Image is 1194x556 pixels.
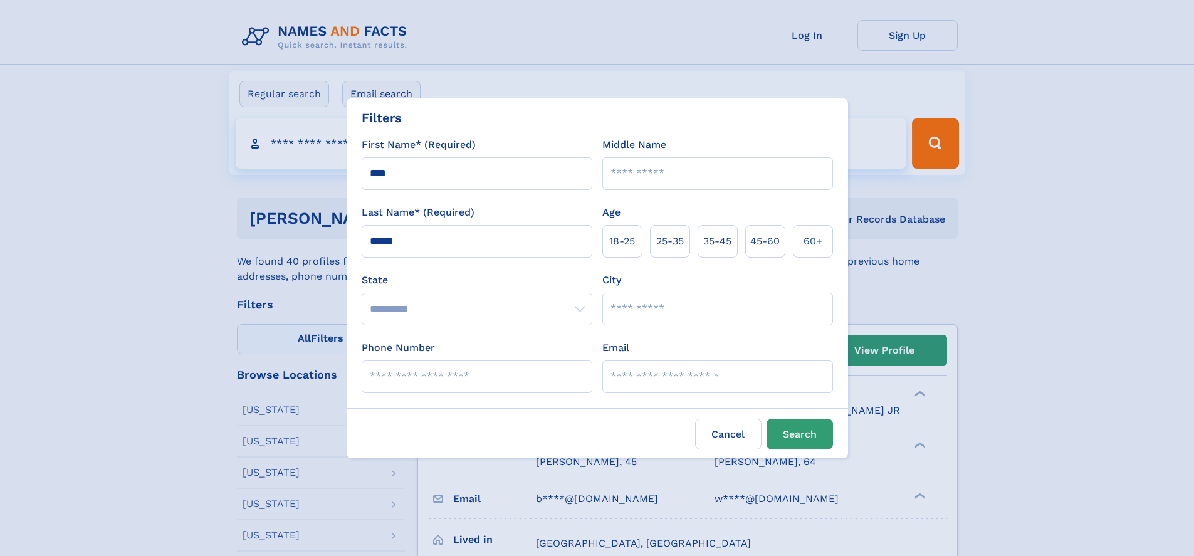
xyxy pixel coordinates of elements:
[602,205,621,220] label: Age
[609,234,635,249] span: 18‑25
[602,340,629,355] label: Email
[362,340,435,355] label: Phone Number
[362,137,476,152] label: First Name* (Required)
[362,273,592,288] label: State
[602,137,666,152] label: Middle Name
[602,273,621,288] label: City
[656,234,684,249] span: 25‑35
[695,419,762,449] label: Cancel
[804,234,822,249] span: 60+
[767,419,833,449] button: Search
[750,234,780,249] span: 45‑60
[362,108,402,127] div: Filters
[703,234,731,249] span: 35‑45
[362,205,474,220] label: Last Name* (Required)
